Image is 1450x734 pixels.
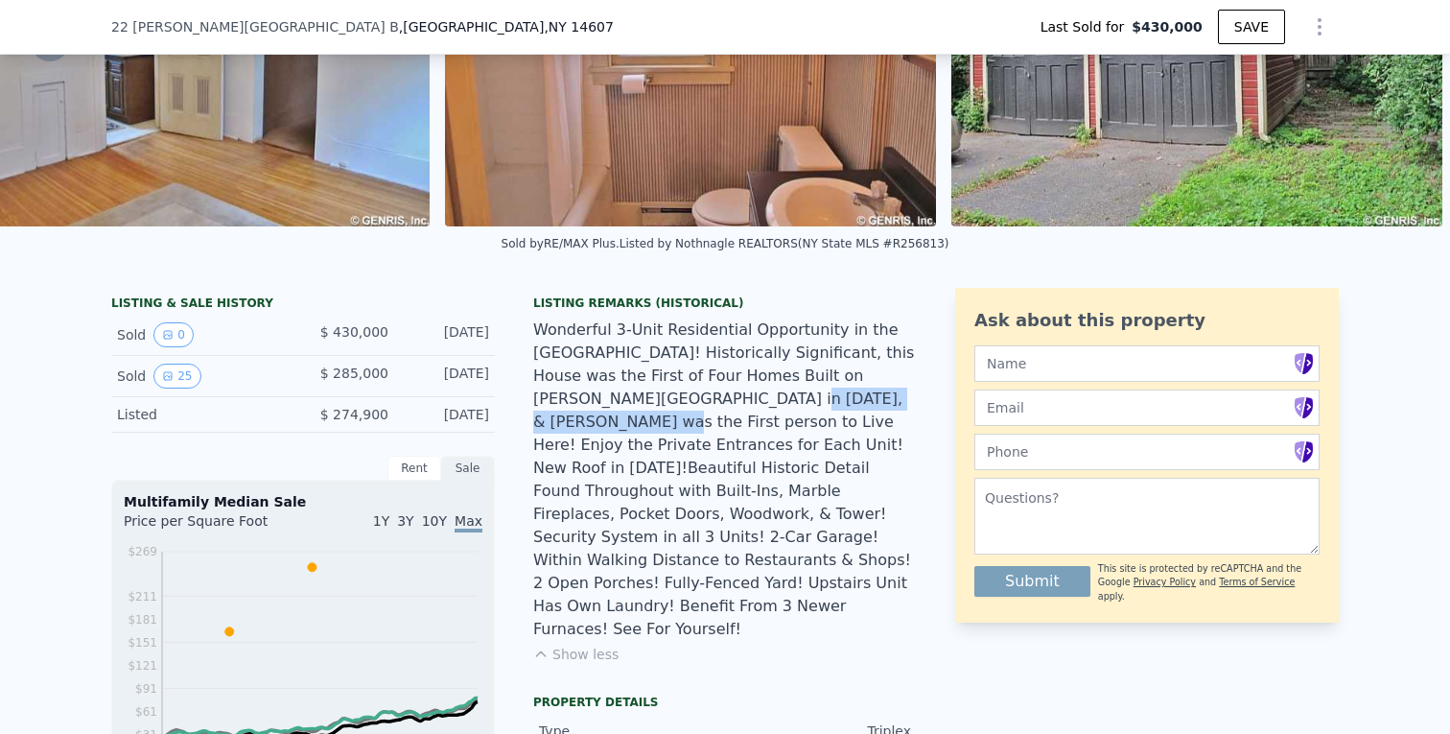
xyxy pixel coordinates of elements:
[153,364,200,389] button: View historical data
[1218,10,1285,44] button: SAVE
[135,705,157,719] tspan: $61
[404,405,489,424] div: [DATE]
[1041,17,1133,36] span: Last Sold for
[1134,577,1196,587] a: Privacy Policy
[124,511,303,542] div: Price per Square Foot
[111,17,399,36] span: 22 [PERSON_NAME][GEOGRAPHIC_DATA] B
[974,566,1090,597] button: Submit
[422,513,447,529] span: 10Y
[320,324,388,340] span: $ 430,000
[533,319,917,641] div: Wonderful 3-Unit Residential Opportunity in the [GEOGRAPHIC_DATA]! Historically Significant, this...
[502,237,620,250] div: Sold by RE/MAX Plus .
[974,307,1320,334] div: Ask about this property
[128,545,157,558] tspan: $269
[117,364,288,389] div: Sold
[128,659,157,673] tspan: $121
[441,456,495,481] div: Sale
[128,636,157,650] tspan: $151
[117,322,288,347] div: Sold
[455,513,482,533] span: Max
[620,237,949,250] div: Listed by Nothnagle REALTORS (NY State MLS #R256813)
[533,296,917,311] div: Listing Remarks (Historical)
[974,345,1320,382] input: Name
[1300,8,1339,46] button: Show Options
[111,296,495,315] div: LISTING & SALE HISTORY
[544,19,613,35] span: , NY 14607
[397,513,413,529] span: 3Y
[1098,562,1320,604] div: This site is protected by reCAPTCHA and the Google and apply.
[117,405,288,424] div: Listed
[373,513,389,529] span: 1Y
[387,456,441,481] div: Rent
[135,682,157,696] tspan: $91
[404,364,489,389] div: [DATE]
[1219,577,1295,587] a: Terms of Service
[320,366,388,381] span: $ 285,000
[533,695,917,710] div: Property details
[1132,17,1203,36] span: $430,000
[974,434,1320,470] input: Phone
[128,613,157,627] tspan: $181
[399,17,614,36] span: , [GEOGRAPHIC_DATA]
[974,390,1320,426] input: Email
[533,645,619,664] button: Show less
[124,492,482,511] div: Multifamily Median Sale
[404,322,489,347] div: [DATE]
[320,407,388,422] span: $ 274,900
[153,322,194,347] button: View historical data
[128,590,157,604] tspan: $211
